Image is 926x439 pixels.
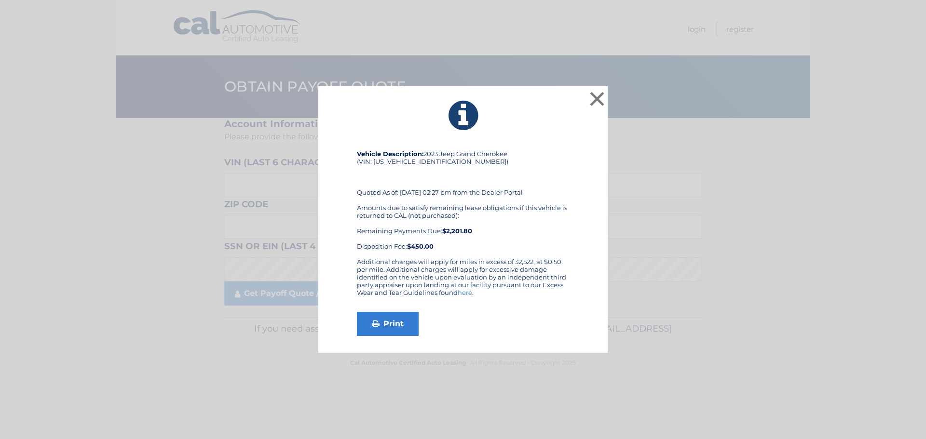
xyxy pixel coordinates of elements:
button: × [587,89,607,108]
a: here [458,289,472,296]
div: 2023 Jeep Grand Cherokee (VIN: [US_VEHICLE_IDENTIFICATION_NUMBER]) Quoted As of: [DATE] 02:27 pm ... [357,150,569,258]
strong: Vehicle Description: [357,150,423,158]
strong: $450.00 [407,242,434,250]
div: Amounts due to satisfy remaining lease obligations if this vehicle is returned to CAL (not purcha... [357,204,569,250]
div: Additional charges will apply for miles in excess of 32,522, at $0.50 per mile. Additional charge... [357,258,569,304]
a: Print [357,312,419,336]
b: $2,201.80 [442,227,472,235]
